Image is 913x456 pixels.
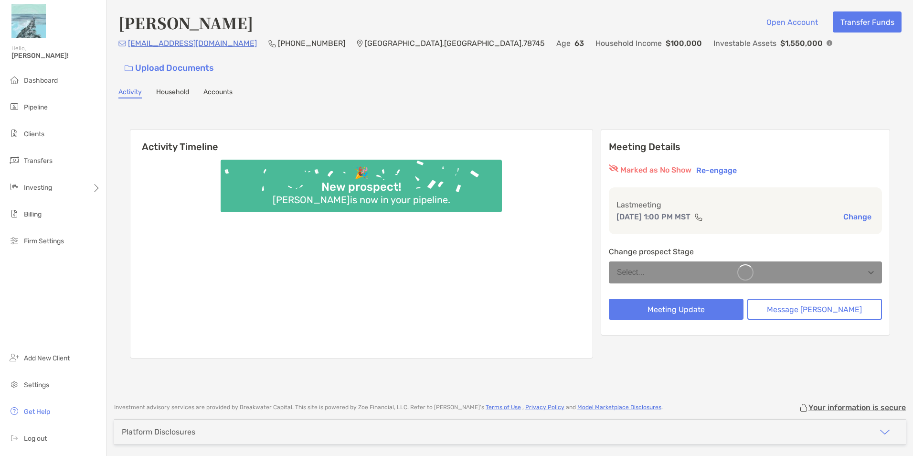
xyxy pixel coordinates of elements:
[24,354,70,362] span: Add New Client
[713,37,776,49] p: Investable Assets
[278,37,345,49] p: [PHONE_NUMBER]
[9,379,20,390] img: settings icon
[666,37,702,49] p: $100,000
[350,166,372,180] div: 🎉
[24,157,53,165] span: Transfers
[24,103,48,111] span: Pipeline
[840,212,874,222] button: Change
[365,37,545,49] p: [GEOGRAPHIC_DATA] , [GEOGRAPHIC_DATA] , 78745
[827,40,832,46] img: Info Icon
[156,88,189,98] a: Household
[9,235,20,246] img: firm-settings icon
[616,199,874,211] p: Last meeting
[318,180,405,194] div: New prospect!
[128,37,257,49] p: [EMAIL_ADDRESS][DOMAIN_NAME]
[833,11,902,33] button: Transfer Funds
[577,404,661,411] a: Model Marketplace Disclosures
[9,208,20,219] img: billing icon
[24,130,44,138] span: Clients
[24,408,50,416] span: Get Help
[9,352,20,363] img: add_new_client icon
[808,403,906,412] p: Your information is secure
[24,210,42,218] span: Billing
[574,37,584,49] p: 63
[9,181,20,193] img: investing icon
[11,52,101,60] span: [PERSON_NAME]!
[9,154,20,166] img: transfers icon
[609,246,882,258] p: Change prospect Stage
[24,381,49,389] span: Settings
[556,37,571,49] p: Age
[11,4,46,38] img: Zoe Logo
[118,41,126,46] img: Email Icon
[780,37,823,49] p: $1,550,000
[609,141,882,153] p: Meeting Details
[609,164,618,172] img: red eyr
[357,40,363,47] img: Location Icon
[9,128,20,139] img: clients icon
[24,184,52,192] span: Investing
[24,237,64,245] span: Firm Settings
[609,299,743,320] button: Meeting Update
[118,58,220,78] a: Upload Documents
[203,88,233,98] a: Accounts
[747,299,882,320] button: Message [PERSON_NAME]
[24,76,58,85] span: Dashboard
[879,426,891,438] img: icon arrow
[9,432,20,444] img: logout icon
[114,404,663,411] p: Investment advisory services are provided by Breakwater Capital . This site is powered by Zoe Fin...
[620,164,691,176] p: Marked as No Show
[9,405,20,417] img: get-help icon
[525,404,564,411] a: Privacy Policy
[269,194,454,206] div: [PERSON_NAME] is now in your pipeline.
[9,74,20,86] img: dashboard icon
[130,130,593,152] h6: Activity Timeline
[759,11,825,33] button: Open Account
[486,404,521,411] a: Terms of Use
[268,40,276,47] img: Phone Icon
[118,11,253,33] h4: [PERSON_NAME]
[122,427,195,436] div: Platform Disclosures
[595,37,662,49] p: Household Income
[118,88,142,98] a: Activity
[694,213,703,221] img: communication type
[24,434,47,443] span: Log out
[616,211,690,223] p: [DATE] 1:00 PM MST
[9,101,20,112] img: pipeline icon
[125,65,133,72] img: button icon
[693,164,740,176] button: Re-engage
